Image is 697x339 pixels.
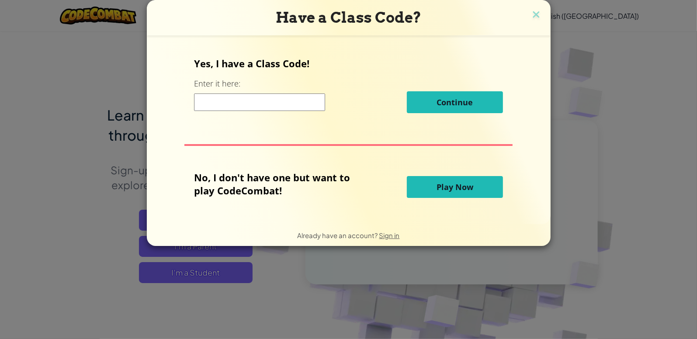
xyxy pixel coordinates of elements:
[437,97,473,107] span: Continue
[194,57,503,70] p: Yes, I have a Class Code!
[531,9,542,22] img: close icon
[194,171,363,197] p: No, I don't have one but want to play CodeCombat!
[298,231,379,239] span: Already have an account?
[194,78,240,89] label: Enter it here:
[437,182,473,192] span: Play Now
[379,231,400,239] a: Sign in
[276,9,421,26] span: Have a Class Code?
[407,176,503,198] button: Play Now
[407,91,503,113] button: Continue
